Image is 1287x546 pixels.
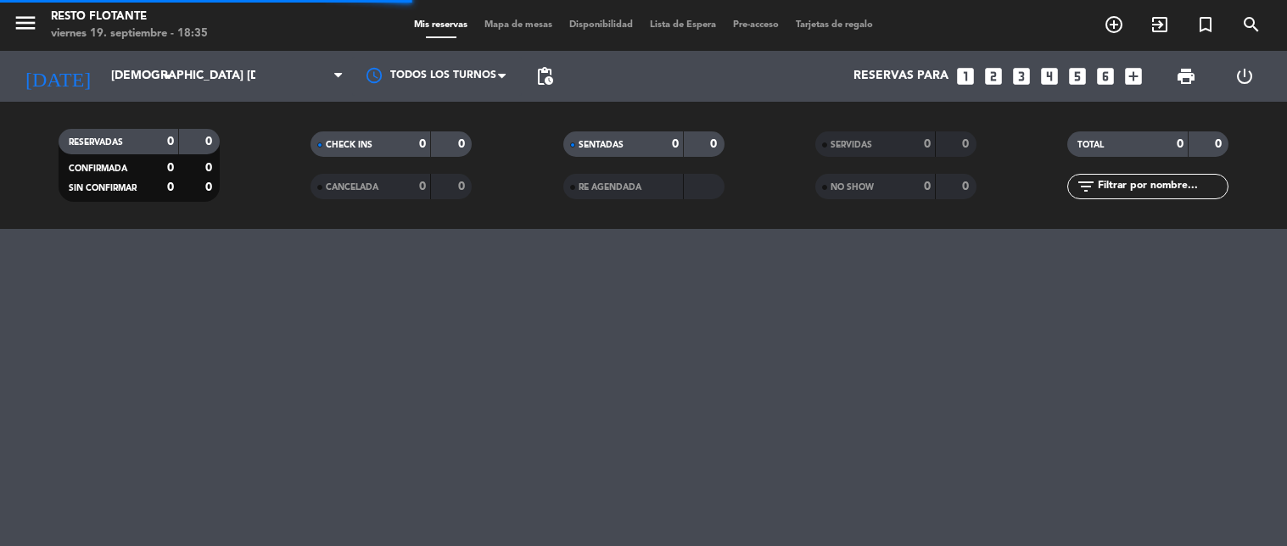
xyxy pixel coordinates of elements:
[924,181,931,192] strong: 0
[419,138,426,150] strong: 0
[1215,138,1225,150] strong: 0
[51,25,208,42] div: viernes 19. septiembre - 18:35
[641,20,725,30] span: Lista de Espera
[167,181,174,193] strong: 0
[13,10,38,42] button: menu
[725,20,787,30] span: Pre-acceso
[962,181,972,192] strong: 0
[1176,66,1196,86] span: print
[1150,14,1170,35] i: exit_to_app
[831,183,874,192] span: NO SHOW
[205,162,215,174] strong: 0
[205,136,215,148] strong: 0
[69,138,123,147] span: RESERVADAS
[458,138,468,150] strong: 0
[158,66,178,86] i: arrow_drop_down
[1066,65,1088,87] i: looks_5
[1096,177,1228,196] input: Filtrar por nombre...
[962,138,972,150] strong: 0
[579,183,641,192] span: RE AGENDADA
[1077,141,1104,149] span: TOTAL
[13,58,103,95] i: [DATE]
[1234,66,1255,86] i: power_settings_new
[1076,176,1096,197] i: filter_list
[954,65,976,87] i: looks_one
[787,20,881,30] span: Tarjetas de regalo
[326,141,372,149] span: CHECK INS
[69,164,127,173] span: CONFIRMADA
[534,66,555,86] span: pending_actions
[476,20,561,30] span: Mapa de mesas
[710,138,720,150] strong: 0
[458,181,468,192] strong: 0
[1104,14,1124,35] i: add_circle_outline
[51,8,208,25] div: Resto Flotante
[579,141,624,149] span: SENTADAS
[406,20,476,30] span: Mis reservas
[672,138,679,150] strong: 0
[326,183,378,192] span: CANCELADA
[924,138,931,150] strong: 0
[205,181,215,193] strong: 0
[1094,65,1116,87] i: looks_6
[1038,65,1060,87] i: looks_4
[13,10,38,36] i: menu
[1241,14,1262,35] i: search
[69,184,137,192] span: SIN CONFIRMAR
[167,162,174,174] strong: 0
[831,141,872,149] span: SERVIDAS
[1010,65,1032,87] i: looks_3
[167,136,174,148] strong: 0
[1177,138,1183,150] strong: 0
[1216,51,1274,102] div: LOG OUT
[1122,65,1144,87] i: add_box
[982,65,1004,87] i: looks_two
[853,70,948,83] span: Reservas para
[561,20,641,30] span: Disponibilidad
[419,181,426,192] strong: 0
[1195,14,1216,35] i: turned_in_not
